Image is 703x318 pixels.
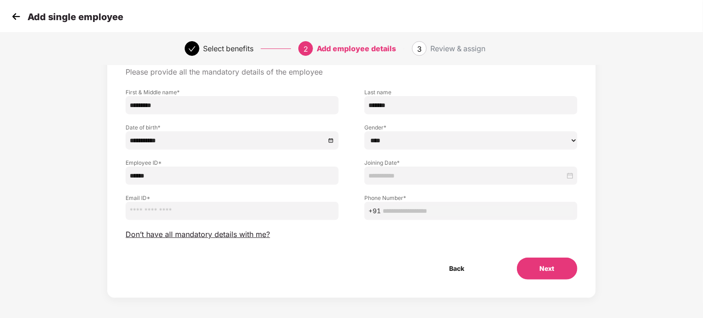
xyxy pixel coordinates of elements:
[126,159,339,167] label: Employee ID
[203,41,253,56] div: Select benefits
[368,206,381,216] span: +91
[126,230,270,239] span: Don’t have all mandatory details with me?
[188,45,196,53] span: check
[317,41,396,56] div: Add employee details
[364,159,577,167] label: Joining Date
[430,41,485,56] div: Review & assign
[364,194,577,202] label: Phone Number
[126,67,577,77] p: Please provide all the mandatory details of the employee
[303,44,308,54] span: 2
[364,124,577,131] label: Gender
[126,194,339,202] label: Email ID
[364,88,577,96] label: Last name
[427,258,488,280] button: Back
[27,11,123,22] p: Add single employee
[417,44,422,54] span: 3
[126,88,339,96] label: First & Middle name
[126,124,339,131] label: Date of birth
[9,10,23,23] img: svg+xml;base64,PHN2ZyB4bWxucz0iaHR0cDovL3d3dy53My5vcmcvMjAwMC9zdmciIHdpZHRoPSIzMCIgaGVpZ2h0PSIzMC...
[517,258,577,280] button: Next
